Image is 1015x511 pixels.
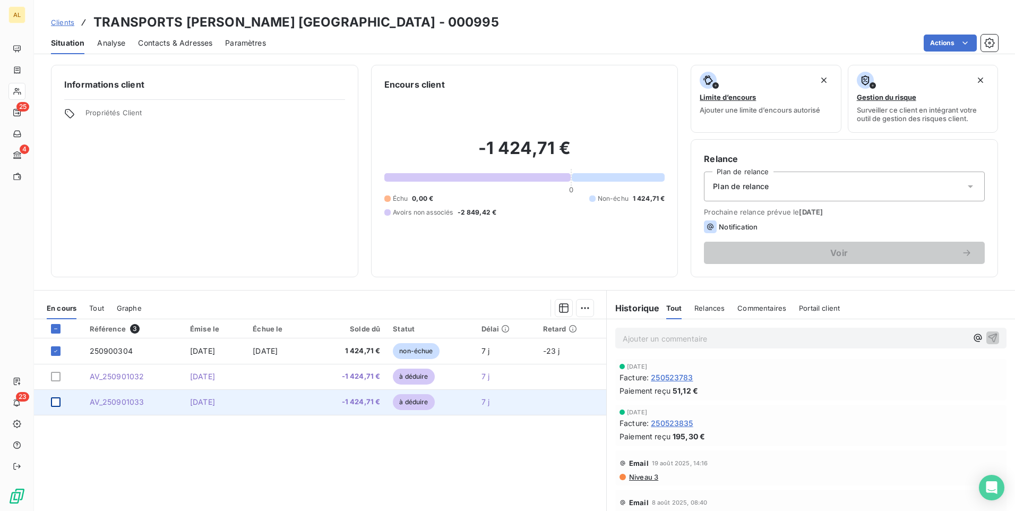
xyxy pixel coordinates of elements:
[393,343,439,359] span: non-échue
[8,488,25,505] img: Logo LeanPay
[848,65,998,133] button: Gestion du risqueSurveiller ce client en intégrant votre outil de gestion des risques client.
[628,473,658,481] span: Niveau 3
[138,38,212,48] span: Contacts & Adresses
[717,249,961,257] span: Voir
[225,38,266,48] span: Paramètres
[704,242,985,264] button: Voir
[51,18,74,27] span: Clients
[694,304,725,312] span: Relances
[384,78,445,91] h6: Encours client
[620,385,670,396] span: Paiement reçu
[458,208,497,217] span: -2 849,42 €
[190,325,240,333] div: Émise le
[412,194,433,203] span: 0,00 €
[253,346,278,355] span: [DATE]
[924,35,977,52] button: Actions
[799,208,823,216] span: [DATE]
[673,431,705,442] span: 195,30 €
[673,385,698,396] span: 51,12 €
[704,208,985,216] span: Prochaine relance prévue le
[130,324,140,334] span: 3
[652,460,708,466] span: 19 août 2025, 14:16
[719,223,758,231] span: Notification
[316,325,380,333] div: Solde dû
[481,325,530,333] div: Délai
[979,475,1004,500] div: Open Intercom Messenger
[620,418,649,429] span: Facture :
[393,369,434,385] span: à déduire
[253,325,304,333] div: Échue le
[857,93,916,101] span: Gestion du risque
[20,144,29,154] span: 4
[51,17,74,28] a: Clients
[543,346,560,355] span: -23 j
[569,185,573,194] span: 0
[190,372,215,381] span: [DATE]
[481,372,489,381] span: 7 j
[316,371,380,382] span: -1 424,71 €
[89,304,104,312] span: Tout
[190,346,215,355] span: [DATE]
[97,38,125,48] span: Analyse
[393,325,468,333] div: Statut
[51,38,84,48] span: Situation
[90,324,177,334] div: Référence
[481,397,489,406] span: 7 j
[700,106,820,114] span: Ajouter une limite d’encours autorisé
[607,302,660,314] h6: Historique
[620,431,670,442] span: Paiement reçu
[384,138,665,169] h2: -1 424,71 €
[93,13,499,32] h3: TRANSPORTS [PERSON_NAME] [GEOGRAPHIC_DATA] - 000995
[691,65,841,133] button: Limite d’encoursAjouter une limite d’encours autorisé
[704,152,985,165] h6: Relance
[737,304,786,312] span: Commentaires
[629,498,649,507] span: Email
[598,194,629,203] span: Non-échu
[799,304,840,312] span: Portail client
[629,459,649,467] span: Email
[713,181,769,192] span: Plan de relance
[8,6,25,23] div: AL
[620,372,649,383] span: Facture :
[47,304,76,312] span: En cours
[666,304,682,312] span: Tout
[190,397,215,406] span: [DATE]
[316,397,380,407] span: -1 424,71 €
[85,108,345,123] span: Propriétés Client
[481,346,489,355] span: 7 j
[64,78,345,91] h6: Informations client
[700,93,756,101] span: Limite d’encours
[857,106,989,123] span: Surveiller ce client en intégrant votre outil de gestion des risques client.
[627,363,647,370] span: [DATE]
[651,418,693,429] span: 250523835
[90,397,144,406] span: AV_250901033
[393,208,453,217] span: Avoirs non associés
[651,372,693,383] span: 250523783
[627,409,647,415] span: [DATE]
[393,394,434,410] span: à déduire
[90,372,144,381] span: AV_250901032
[393,194,408,203] span: Échu
[316,346,380,356] span: 1 424,71 €
[652,499,708,506] span: 8 août 2025, 08:40
[543,325,600,333] div: Retard
[90,346,133,355] span: 250900304
[633,194,665,203] span: 1 424,71 €
[117,304,142,312] span: Graphe
[16,102,29,112] span: 25
[16,392,29,402] span: 23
